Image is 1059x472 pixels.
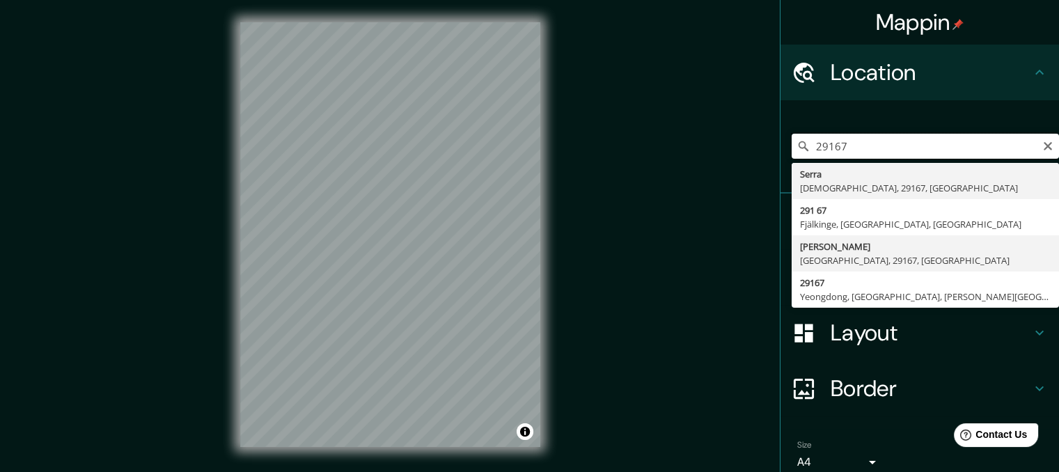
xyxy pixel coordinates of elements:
[800,203,1051,217] div: 291 67
[240,22,540,447] canvas: Map
[831,319,1031,347] h4: Layout
[800,167,1051,181] div: Serra
[800,253,1051,267] div: [GEOGRAPHIC_DATA], 29167, [GEOGRAPHIC_DATA]
[792,134,1059,159] input: Pick your city or area
[952,19,964,30] img: pin-icon.png
[517,423,533,440] button: Toggle attribution
[780,194,1059,249] div: Pins
[780,249,1059,305] div: Style
[780,45,1059,100] div: Location
[800,181,1051,195] div: [DEMOGRAPHIC_DATA], 29167, [GEOGRAPHIC_DATA]
[876,8,964,36] h4: Mappin
[1042,139,1053,152] button: Clear
[780,305,1059,361] div: Layout
[797,439,812,451] label: Size
[800,239,1051,253] div: [PERSON_NAME]
[780,361,1059,416] div: Border
[935,418,1044,457] iframe: Help widget launcher
[800,290,1051,304] div: Yeongdong, [GEOGRAPHIC_DATA], [PERSON_NAME][GEOGRAPHIC_DATA]
[831,375,1031,402] h4: Border
[800,217,1051,231] div: Fjälkinge, [GEOGRAPHIC_DATA], [GEOGRAPHIC_DATA]
[800,276,1051,290] div: 29167
[831,58,1031,86] h4: Location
